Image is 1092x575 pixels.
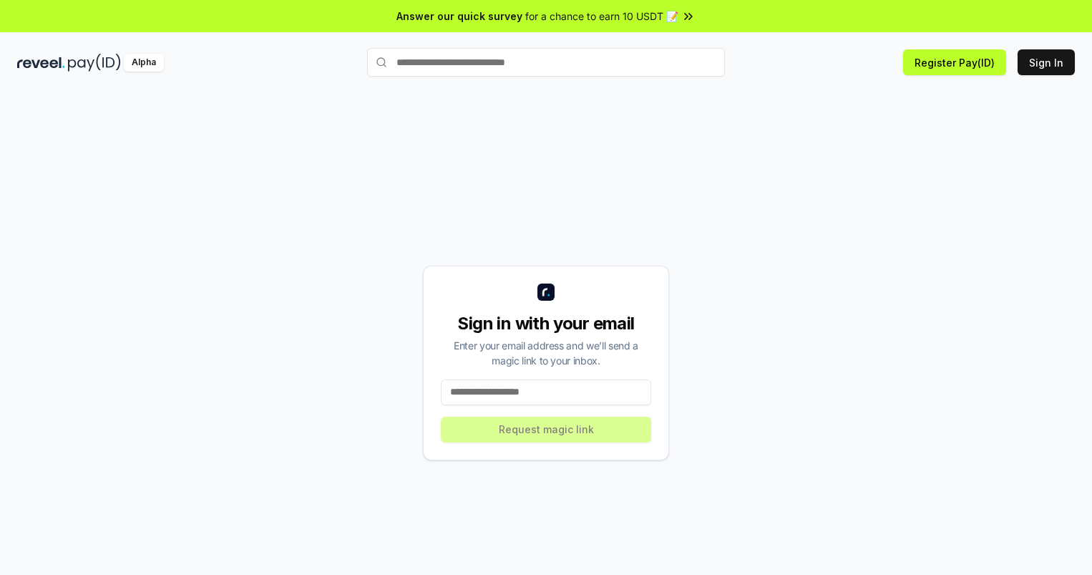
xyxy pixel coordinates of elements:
div: Alpha [124,54,164,72]
span: for a chance to earn 10 USDT 📝 [525,9,678,24]
span: Answer our quick survey [396,9,522,24]
img: logo_small [537,284,555,301]
button: Sign In [1018,49,1075,75]
img: pay_id [68,54,121,72]
div: Sign in with your email [441,312,651,335]
button: Register Pay(ID) [903,49,1006,75]
div: Enter your email address and we’ll send a magic link to your inbox. [441,338,651,368]
img: reveel_dark [17,54,65,72]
